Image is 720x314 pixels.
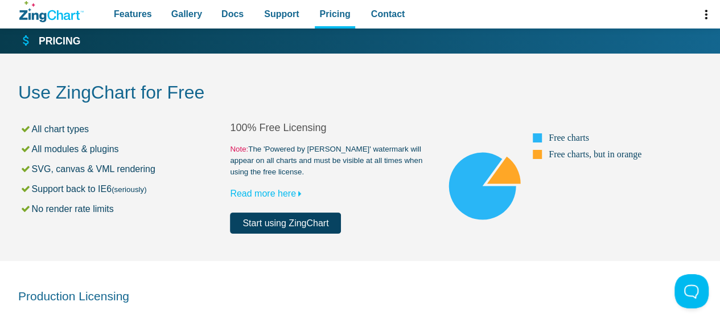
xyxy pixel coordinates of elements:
small: (seriously) [112,185,146,194]
strong: Pricing [39,36,80,47]
small: The 'Powered by [PERSON_NAME]' watermark will appear on all charts and must be visible at all tim... [230,144,442,178]
li: SVG, canvas & VML rendering [20,161,230,177]
a: Start using ZingChart [230,213,341,234]
li: All chart types [20,121,230,137]
h2: 100% Free Licensing [230,121,442,134]
a: Pricing [19,34,80,48]
li: Support back to IE6 [20,181,230,197]
span: Pricing [319,6,350,22]
h2: Use ZingChart for Free [18,81,702,107]
span: Note: [230,145,248,153]
li: All modules & plugins [20,141,230,157]
span: Support [264,6,299,22]
span: Docs [221,6,244,22]
a: ZingChart Logo. Click to return to the homepage [19,1,84,22]
a: Read more here [230,189,306,198]
span: Features [114,6,152,22]
span: Gallery [171,6,202,22]
h2: Production Licensing [18,288,702,304]
iframe: Toggle Customer Support [674,274,709,308]
li: No render rate limits [20,201,230,217]
span: Contact [371,6,405,22]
